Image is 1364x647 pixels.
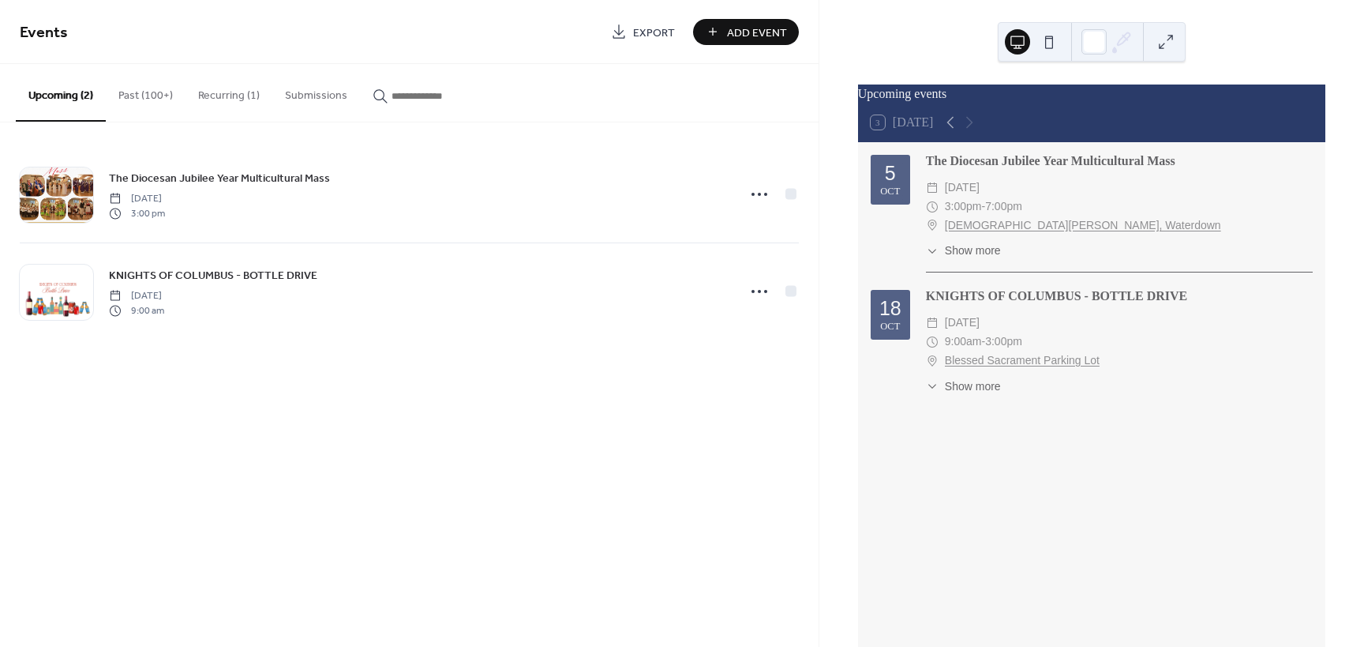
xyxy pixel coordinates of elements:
span: [DATE] [109,289,164,303]
div: Oct [880,186,900,197]
span: Show more [945,378,1001,395]
div: Upcoming events [858,85,1325,103]
div: ​ [926,197,939,216]
span: 9:00am [945,333,982,352]
button: Recurring (1) [185,64,272,120]
span: 3:00pm [945,197,982,216]
span: Export [633,24,675,41]
button: Past (100+) [106,64,185,120]
span: [DATE] [945,314,980,333]
div: 5 [885,164,896,183]
div: KNIGHTS OF COLUMBUS - BOTTLE DRIVE [926,287,1313,306]
span: 3:00pm [985,333,1022,352]
span: Show more [945,243,1001,259]
button: ​Show more [926,243,1001,259]
div: ​ [926,378,939,395]
span: - [982,197,986,216]
a: Blessed Sacrament Parking Lot [945,352,1100,371]
div: ​ [926,333,939,352]
button: ​Show more [926,378,1001,395]
span: Events [20,17,68,48]
div: ​ [926,216,939,235]
span: [DATE] [945,179,980,197]
div: ​ [926,179,939,197]
span: KNIGHTS OF COLUMBUS - BOTTLE DRIVE [109,268,317,284]
button: Upcoming (2) [16,64,106,122]
span: 3:00 pm [109,206,165,220]
span: - [982,333,986,352]
span: [DATE] [109,192,165,206]
span: The Diocesan Jubilee Year Multicultural Mass [109,171,330,187]
a: KNIGHTS OF COLUMBUS - BOTTLE DRIVE [109,266,317,284]
span: 9:00 am [109,303,164,318]
div: ​ [926,314,939,333]
span: 7:00pm [985,197,1022,216]
a: Export [599,19,687,45]
div: The Diocesan Jubilee Year Multicultural Mass [926,152,1313,171]
a: The Diocesan Jubilee Year Multicultural Mass [109,169,330,187]
div: Oct [880,322,900,332]
span: Add Event [727,24,787,41]
a: [DEMOGRAPHIC_DATA][PERSON_NAME], Waterdown [945,216,1221,235]
div: ​ [926,352,939,371]
div: ​ [926,243,939,259]
div: 18 [879,299,901,318]
button: Submissions [272,64,360,120]
button: Add Event [693,19,799,45]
